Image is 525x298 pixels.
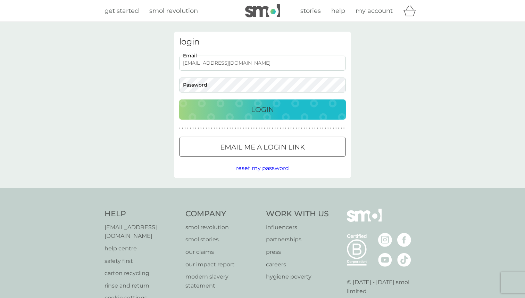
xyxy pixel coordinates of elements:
[185,209,259,219] h4: Company
[338,127,340,130] p: ●
[259,127,260,130] p: ●
[185,272,259,290] a: modern slavery statement
[105,269,178,278] a: carton recycling
[301,127,302,130] p: ●
[179,137,346,157] button: Email me a login link
[179,37,346,47] h3: login
[105,223,178,241] p: [EMAIL_ADDRESS][DOMAIN_NAME]
[187,127,189,130] p: ●
[306,127,308,130] p: ●
[149,7,198,15] span: smol revolution
[314,127,316,130] p: ●
[266,260,329,269] a: careers
[185,260,259,269] a: our impact report
[216,127,218,130] p: ●
[105,244,178,253] a: help centre
[251,127,252,130] p: ●
[224,127,226,130] p: ●
[220,142,305,153] p: Email me a login link
[327,127,329,130] p: ●
[200,127,202,130] p: ●
[248,127,249,130] p: ●
[333,127,334,130] p: ●
[192,127,194,130] p: ●
[309,127,310,130] p: ●
[356,6,393,16] a: my account
[298,127,300,130] p: ●
[206,127,207,130] p: ●
[253,127,255,130] p: ●
[236,165,289,171] span: reset my password
[240,127,241,130] p: ●
[280,127,281,130] p: ●
[347,278,421,296] p: © [DATE] - [DATE] smol limited
[185,248,259,257] a: our claims
[322,127,324,130] p: ●
[264,127,265,130] p: ●
[267,127,268,130] p: ●
[237,127,239,130] p: ●
[266,235,329,244] a: partnerships
[179,99,346,120] button: Login
[290,127,292,130] p: ●
[203,127,205,130] p: ●
[185,235,259,244] p: smol stories
[300,7,321,15] span: stories
[227,127,228,130] p: ●
[105,209,178,219] h4: Help
[184,127,186,130] p: ●
[331,6,345,16] a: help
[288,127,289,130] p: ●
[266,248,329,257] a: press
[277,127,278,130] p: ●
[214,127,215,130] p: ●
[356,7,393,15] span: my account
[272,127,273,130] p: ●
[251,104,274,115] p: Login
[243,127,244,130] p: ●
[105,7,139,15] span: get started
[282,127,284,130] p: ●
[266,272,329,281] a: hygiene poverty
[208,127,210,130] p: ●
[347,209,382,232] img: smol
[296,127,297,130] p: ●
[219,127,220,130] p: ●
[269,127,270,130] p: ●
[211,127,212,130] p: ●
[105,281,178,290] a: rinse and return
[325,127,326,130] p: ●
[198,127,199,130] p: ●
[222,127,223,130] p: ●
[235,127,236,130] p: ●
[275,127,276,130] p: ●
[378,233,392,247] img: visit the smol Instagram page
[319,127,321,130] p: ●
[403,4,420,18] div: basket
[179,127,181,130] p: ●
[303,127,305,130] p: ●
[185,223,259,232] a: smol revolution
[335,127,337,130] p: ●
[190,127,191,130] p: ●
[330,127,332,130] p: ●
[261,127,262,130] p: ●
[397,253,411,267] img: visit the smol Tiktok page
[232,127,234,130] p: ●
[105,6,139,16] a: get started
[245,4,280,17] img: smol
[343,127,345,130] p: ●
[311,127,313,130] p: ●
[230,127,231,130] p: ●
[182,127,183,130] p: ●
[266,223,329,232] a: influencers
